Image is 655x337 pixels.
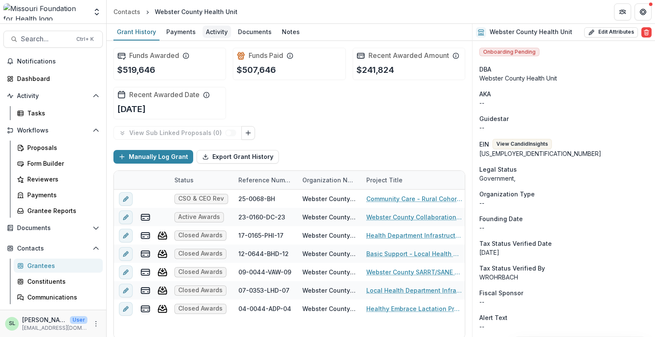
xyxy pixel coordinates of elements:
div: Webster County Health Unit [479,74,648,83]
a: Constituents [14,274,103,288]
span: Active Awards [178,213,220,221]
div: Grantees [27,261,96,270]
span: Fiscal Sponsor [479,288,523,297]
p: [DATE] [479,248,648,257]
button: Open Activity [3,89,103,103]
span: Closed Awards [178,232,223,239]
div: 17-0165-PHI-17 [238,231,284,240]
button: Notifications [3,55,103,68]
span: Tax Status Verified By [479,264,545,273]
div: 09-0044-VAW-09 [238,268,291,277]
button: edit [119,302,133,316]
div: Constituents [27,277,96,286]
h2: Funds Paid [249,52,283,60]
span: Closed Awards [178,287,223,294]
span: Closed Awards [178,250,223,257]
button: View Sub Linked Proposals (0) [113,126,242,140]
button: view-payments [140,249,151,259]
button: Partners [614,3,631,20]
div: Webster County Health Unit [302,304,356,313]
span: DBA [479,65,491,74]
div: Grant History [113,26,159,38]
div: -- [479,223,648,232]
div: Webster County Health Unit [302,268,356,277]
div: Webster County Health Unit [302,213,356,222]
button: Export Grant History [197,150,279,164]
span: Contacts [17,245,89,252]
p: [DATE] [117,103,146,115]
button: Edit Attributes [584,27,638,37]
span: Documents [17,225,89,232]
div: Organization Name [297,176,361,184]
img: Missouri Foundation for Health logo [3,3,87,20]
a: Webster County Collaboration to Decriminalize Behavioral Health Crises [366,213,463,222]
p: EIN [479,140,489,149]
a: Activity [203,24,231,40]
span: CSO & CEO Review [178,195,224,202]
p: -- [479,199,648,207]
div: Payments [163,26,199,38]
button: view-payments [140,267,151,277]
div: Dashboard [17,74,96,83]
div: Communications [27,293,96,302]
span: Workflows [17,127,89,134]
div: Reference Number [233,171,297,189]
button: view-payments [140,212,151,222]
a: Tasks [14,106,103,120]
button: Open Documents [3,221,103,235]
span: Tax Status Verified Date [479,239,552,248]
div: Documents [235,26,275,38]
div: 23-0160-DC-23 [238,213,285,222]
span: Onboarding Pending [479,48,539,56]
span: AKA [479,89,491,98]
div: [US_EMPLOYER_IDENTIFICATION_NUMBER] [479,149,648,158]
button: Open Contacts [3,242,103,255]
a: Webster County SARRT/SANE Program [366,268,463,277]
div: 07-0353-LHD-07 [238,286,290,295]
span: Alert Text [479,313,507,322]
div: Ctrl + K [75,35,96,44]
button: view-payments [140,304,151,314]
a: Healthy Embrace Lactation Program (HELP) [366,304,463,313]
div: Webster County Health Unit [302,249,356,258]
div: Status [169,171,233,189]
a: Local Health Department Infrastructure Enhancement [366,286,463,295]
a: Communications [14,290,103,304]
span: Search... [21,35,71,43]
a: Grantee Reports [14,204,103,218]
button: More [91,319,101,329]
a: Form Builder [14,156,103,170]
button: Search... [3,31,103,48]
a: Reviewers [14,172,103,186]
div: Organization Name [297,171,361,189]
button: Open entity switcher [91,3,103,20]
button: edit [119,247,133,261]
div: Status [169,176,199,184]
div: -- [479,123,648,132]
div: 04-0044-ADP-04 [238,304,291,313]
button: Manually Log Grant [113,150,193,164]
a: Contacts [110,6,144,18]
a: Payments [163,24,199,40]
div: Reviewers [27,175,96,184]
div: Form Builder [27,159,96,168]
h2: Recent Awarded Date [129,91,200,99]
button: View CandidInsights [493,139,552,149]
div: Project Title [361,176,408,184]
button: edit [119,210,133,224]
span: Notifications [17,58,99,65]
nav: breadcrumb [110,6,241,18]
p: User [70,316,87,324]
div: -- [479,297,648,306]
button: edit [119,192,133,206]
button: Open Workflows [3,124,103,137]
a: Notes [278,24,303,40]
button: edit [119,284,133,297]
span: Organization Type [479,190,535,199]
a: Payments [14,188,103,202]
div: Government, [479,174,648,183]
div: Activity [203,26,231,38]
button: view-payments [140,230,151,241]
